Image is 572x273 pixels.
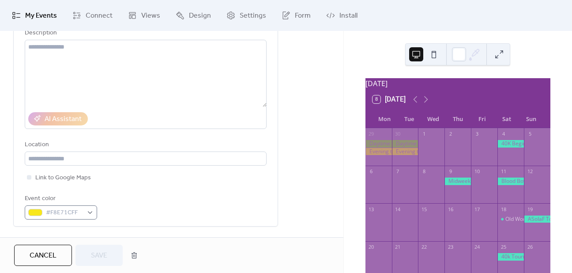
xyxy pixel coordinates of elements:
[519,110,543,128] div: Sun
[497,216,524,223] div: Old World Tournament
[320,4,364,27] a: Install
[527,206,533,212] div: 19
[295,11,311,21] span: Form
[86,11,113,21] span: Connect
[421,168,427,175] div: 8
[25,11,57,21] span: My Events
[421,131,427,137] div: 1
[497,253,524,261] div: 40k Tournament
[474,168,480,175] div: 10
[365,78,550,89] div: [DATE]
[392,140,418,148] div: Daytime table
[505,216,561,223] div: Old World Tournament
[524,216,550,223] div: ASoIaF Tournament
[14,245,72,266] button: Cancel
[25,236,70,247] span: Date and time
[368,131,375,137] div: 29
[444,178,471,185] div: Midweek Masters
[447,244,454,250] div: 23
[447,168,454,175] div: 9
[446,110,470,128] div: Thu
[30,250,56,261] span: Cancel
[395,168,401,175] div: 7
[447,131,454,137] div: 2
[25,140,265,150] div: Location
[275,4,317,27] a: Form
[500,168,507,175] div: 11
[527,131,533,137] div: 5
[368,206,375,212] div: 13
[240,11,266,21] span: Settings
[220,4,273,27] a: Settings
[395,244,401,250] div: 21
[421,206,427,212] div: 15
[421,244,427,250] div: 22
[494,110,519,128] div: Sat
[395,206,401,212] div: 14
[497,178,524,185] div: Blood Bowl Tournament
[527,168,533,175] div: 12
[365,148,392,155] div: Evening table
[25,28,265,38] div: Description
[447,206,454,212] div: 16
[368,244,375,250] div: 20
[368,168,375,175] div: 6
[5,4,64,27] a: My Events
[395,131,401,137] div: 30
[373,110,397,128] div: Mon
[25,193,95,204] div: Event color
[474,206,480,212] div: 17
[500,131,507,137] div: 4
[189,11,211,21] span: Design
[169,4,218,27] a: Design
[421,110,445,128] div: Wed
[46,208,83,218] span: #F8E71CFF
[500,206,507,212] div: 18
[397,110,421,128] div: Tue
[500,244,507,250] div: 25
[392,148,418,155] div: Evening table
[141,11,160,21] span: Views
[365,140,392,148] div: Daytime table
[121,4,167,27] a: Views
[339,11,357,21] span: Install
[527,244,533,250] div: 26
[474,131,480,137] div: 3
[369,93,409,106] button: 8[DATE]
[474,244,480,250] div: 24
[497,140,524,148] div: 40K Beginners Tournament
[35,173,91,183] span: Link to Google Maps
[66,4,119,27] a: Connect
[470,110,494,128] div: Fri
